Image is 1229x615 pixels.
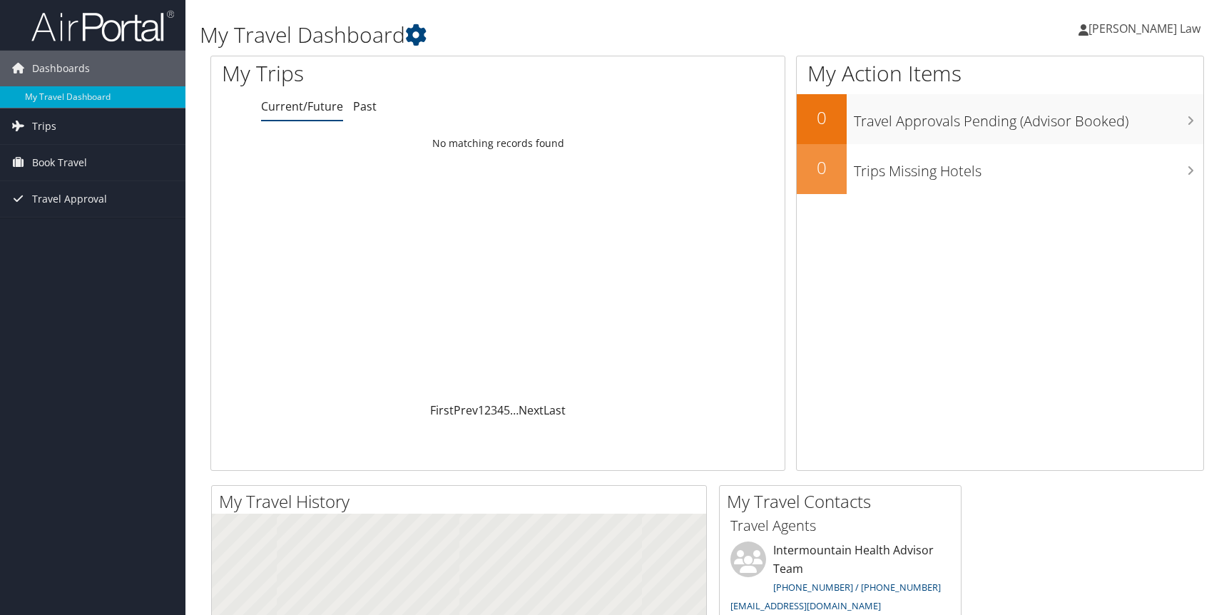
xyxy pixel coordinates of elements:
img: airportal-logo.png [31,9,174,43]
h2: 0 [797,106,847,130]
h3: Travel Agents [730,516,950,536]
h1: My Travel Dashboard [200,20,877,50]
a: Prev [454,402,478,418]
a: Current/Future [261,98,343,114]
a: First [430,402,454,418]
span: Travel Approval [32,181,107,217]
h1: My Trips [222,59,535,88]
a: 0Trips Missing Hotels [797,144,1203,194]
a: Last [544,402,566,418]
a: Next [519,402,544,418]
span: [PERSON_NAME] Law [1088,21,1200,36]
span: Dashboards [32,51,90,86]
h3: Trips Missing Hotels [854,154,1203,181]
a: 5 [504,402,510,418]
a: Past [353,98,377,114]
h2: My Travel History [219,489,706,514]
a: 3 [491,402,497,418]
a: 0Travel Approvals Pending (Advisor Booked) [797,94,1203,144]
span: Book Travel [32,145,87,181]
a: 1 [478,402,484,418]
td: No matching records found [211,131,785,156]
a: [PERSON_NAME] Law [1078,7,1215,50]
span: Trips [32,108,56,144]
h1: My Action Items [797,59,1203,88]
h2: My Travel Contacts [727,489,961,514]
a: 4 [497,402,504,418]
a: [EMAIL_ADDRESS][DOMAIN_NAME] [730,599,881,612]
a: 2 [484,402,491,418]
h2: 0 [797,156,847,180]
span: … [510,402,519,418]
h3: Travel Approvals Pending (Advisor Booked) [854,104,1203,131]
a: [PHONE_NUMBER] / [PHONE_NUMBER] [773,581,941,594]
